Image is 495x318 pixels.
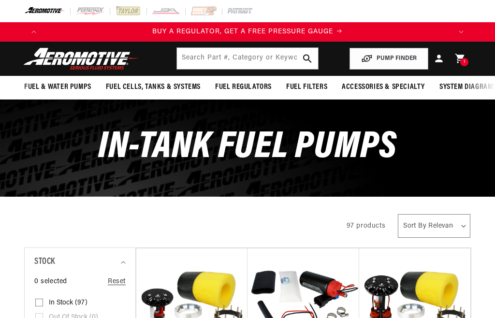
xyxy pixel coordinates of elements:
[152,28,333,35] span: BUY A REGULATOR, GET A FREE PRESSURE GAUGE
[49,299,87,307] span: In stock (97)
[24,22,44,42] button: Translation missing: en.sections.announcements.previous_announcement
[349,48,428,70] button: PUMP FINDER
[286,82,327,92] span: Fuel Filters
[44,27,451,37] div: 1 of 4
[279,76,335,99] summary: Fuel Filters
[34,248,126,276] summary: Stock (0 selected)
[208,76,279,99] summary: Fuel Regulators
[17,76,99,99] summary: Fuel & Water Pumps
[451,22,471,42] button: Translation missing: en.sections.announcements.next_announcement
[108,276,126,287] a: Reset
[44,27,451,37] div: Announcement
[34,276,67,287] span: 0 selected
[24,82,91,92] span: Fuel & Water Pumps
[297,48,318,69] button: search button
[99,76,208,99] summary: Fuel Cells, Tanks & Systems
[98,129,397,167] span: In-Tank Fuel Pumps
[342,82,425,92] span: Accessories & Specialty
[106,82,201,92] span: Fuel Cells, Tanks & Systems
[21,47,142,70] img: Aeromotive
[464,58,466,66] span: 1
[44,27,451,37] a: BUY A REGULATOR, GET A FREE PRESSURE GAUGE
[34,255,55,269] span: Stock
[177,48,319,69] input: Search by Part Number, Category or Keyword
[215,82,272,92] span: Fuel Regulators
[335,76,432,99] summary: Accessories & Specialty
[347,222,386,230] span: 97 products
